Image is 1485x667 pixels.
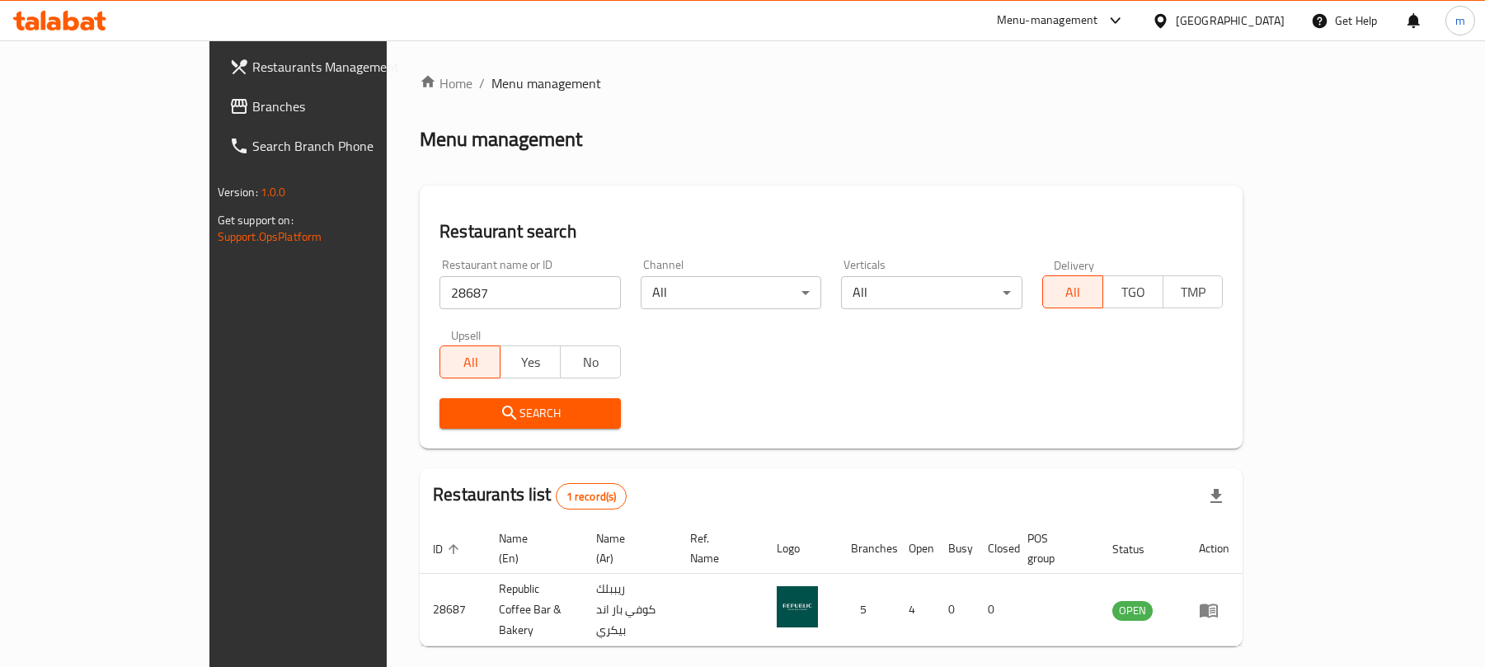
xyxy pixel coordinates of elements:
[1110,280,1157,304] span: TGO
[447,350,494,374] span: All
[560,345,621,378] button: No
[1112,539,1166,559] span: Status
[583,574,677,646] td: ريببلك كوفي بار اند بيكري
[1054,259,1095,270] label: Delivery
[486,574,583,646] td: Republic Coffee Bar & Bakery
[252,57,444,77] span: Restaurants Management
[453,403,608,424] span: Search
[1163,275,1224,308] button: TMP
[1042,275,1103,308] button: All
[1170,280,1217,304] span: TMP
[596,528,657,568] span: Name (Ar)
[895,574,935,646] td: 4
[838,574,895,646] td: 5
[557,489,627,505] span: 1 record(s)
[216,126,458,166] a: Search Branch Phone
[451,329,482,341] label: Upsell
[975,524,1014,574] th: Closed
[935,524,975,574] th: Busy
[439,398,621,429] button: Search
[252,136,444,156] span: Search Branch Phone
[1112,601,1153,620] span: OPEN
[218,226,322,247] a: Support.OpsPlatform
[433,482,627,510] h2: Restaurants list
[439,219,1223,244] h2: Restaurant search
[841,276,1022,309] div: All
[500,345,561,378] button: Yes
[420,524,1243,646] table: enhanced table
[420,126,582,153] h2: Menu management
[895,524,935,574] th: Open
[491,73,601,93] span: Menu management
[218,209,294,231] span: Get support on:
[439,276,621,309] input: Search for restaurant name or ID..
[1176,12,1285,30] div: [GEOGRAPHIC_DATA]
[556,483,627,510] div: Total records count
[997,11,1098,31] div: Menu-management
[764,524,838,574] th: Logo
[777,586,818,627] img: Republic Coffee Bar & Bakery
[261,181,286,203] span: 1.0.0
[1199,600,1229,620] div: Menu
[216,47,458,87] a: Restaurants Management
[433,539,464,559] span: ID
[838,524,895,574] th: Branches
[479,73,485,93] li: /
[1196,477,1236,516] div: Export file
[499,528,563,568] span: Name (En)
[216,87,458,126] a: Branches
[1050,280,1097,304] span: All
[439,345,500,378] button: All
[420,73,1243,93] nav: breadcrumb
[1455,12,1465,30] span: m
[641,276,822,309] div: All
[507,350,554,374] span: Yes
[935,574,975,646] td: 0
[252,96,444,116] span: Branches
[975,574,1014,646] td: 0
[218,181,258,203] span: Version:
[1112,601,1153,621] div: OPEN
[1027,528,1079,568] span: POS group
[1102,275,1163,308] button: TGO
[1186,524,1243,574] th: Action
[690,528,744,568] span: Ref. Name
[567,350,614,374] span: No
